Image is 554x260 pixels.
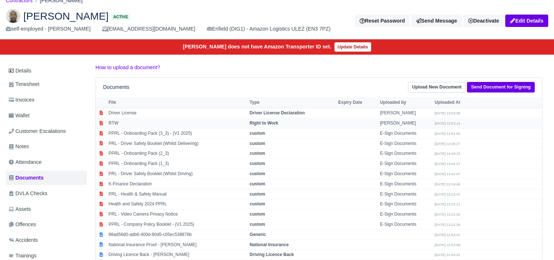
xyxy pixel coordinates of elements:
[107,209,248,220] td: PRL - Video Camera Privacy Notice
[411,15,462,27] a: Send Message
[518,225,554,260] iframe: Chat Widget
[378,189,433,199] td: E-Sign Documents
[95,64,160,70] a: How to upload a document?
[9,174,44,182] span: Documents
[378,159,433,169] td: E-Sign Documents
[433,97,487,108] th: Uploaded At
[463,15,504,27] a: Deactivate
[378,179,433,189] td: E-Sign Documents
[248,97,336,108] th: Type
[435,202,460,206] small: [DATE] 13:22:11
[467,82,535,92] a: Send Document for Signing
[250,201,265,206] strong: custom
[107,97,248,108] th: File
[6,233,87,247] a: Accidents
[6,64,87,78] a: Details
[107,199,248,209] td: Health and Safety 2024 PPRL
[435,162,460,166] small: [DATE] 13:42:37
[250,151,265,156] strong: custom
[250,110,304,115] strong: Driver License Declaration
[23,11,109,21] span: [PERSON_NAME]
[435,192,460,196] small: [DATE] 13:23:37
[207,25,330,33] div: Enfield (DIG1) - Amazon Logistics ULEZ (EN3 7PZ)
[107,159,248,169] td: PPRL - Onboarding Pack (1_3)
[435,142,460,146] small: [DATE] 13:46:27
[107,149,248,159] td: PPRL - Onboarding Pack (2_3)
[408,82,465,92] a: Upload New Document
[250,121,278,126] strong: Right to Work
[9,220,36,229] span: Offences
[6,186,87,201] a: DVLA Checks
[355,15,409,27] button: Reset Password
[378,220,433,230] td: E-Sign Documents
[6,25,91,33] div: self-employed - [PERSON_NAME]
[9,252,36,260] span: Trainings
[6,217,87,232] a: Offences
[9,158,42,166] span: Attendance
[9,236,38,244] span: Accidents
[6,109,87,123] a: Wallet
[250,252,294,257] strong: Driving Licence Back
[9,80,39,88] span: Timesheet
[6,202,87,216] a: Assets
[435,233,460,237] small: [DATE] 12:54:21
[250,222,265,227] strong: custom
[107,179,248,189] td: K-Finance Declaration
[435,253,460,257] small: [DATE] 12:50:21
[107,128,248,138] td: PPRL - Onboarding Pack (3_3) - (V1 2025)
[250,242,288,247] strong: National Insurance
[250,232,266,237] strong: Generic
[378,108,433,118] td: [PERSON_NAME]
[107,118,248,129] td: RTW
[103,84,129,90] h6: Documents
[9,127,66,135] span: Customer Escalations
[250,212,265,217] strong: custom
[6,93,87,107] a: Invoices
[9,142,29,151] span: Notes
[250,161,265,166] strong: custom
[9,189,47,198] span: DVLA Checks
[6,155,87,169] a: Attendance
[9,111,30,120] span: Wallet
[6,77,87,91] a: Timesheet
[505,15,548,27] a: Edit Details
[334,42,371,52] a: Update Details
[9,96,34,104] span: Invoices
[250,181,265,186] strong: custom
[250,131,265,136] strong: custom
[250,192,265,197] strong: custom
[336,97,378,108] th: Expiry Date
[102,25,195,33] div: [EMAIL_ADDRESS][DOMAIN_NAME]
[378,128,433,138] td: E-Sign Documents
[435,111,460,115] small: [DATE] 13:53:38
[435,151,460,155] small: [DATE] 13:43:23
[9,205,31,213] span: Assets
[6,171,87,185] a: Documents
[107,229,248,240] td: 88ad56d0-adb6-400d-80d5-c05ec538876b
[435,121,460,125] small: [DATE] 13:53:14
[378,169,433,179] td: E-Sign Documents
[435,172,460,176] small: [DATE] 13:42:07
[6,124,87,138] a: Customer Escalations
[107,138,248,149] td: PRL - Driver Safety Booklet (Whilst Delivering)
[111,14,130,20] span: Active
[435,222,460,226] small: [DATE] 13:21:28
[107,189,248,199] td: PRL - Health & Safety Manual
[378,209,433,220] td: E-Sign Documents
[435,243,460,247] small: [DATE] 12:53:08
[107,240,248,250] td: National Insurance Proof - [PERSON_NAME]
[107,250,248,260] td: Driving Licence Back - [PERSON_NAME]
[378,199,433,209] td: E-Sign Documents
[107,169,248,179] td: PRL - Driver Safety Booklet (Whilst Driving)
[378,97,433,108] th: Uploaded by
[378,138,433,149] td: E-Sign Documents
[107,220,248,230] td: PPRL - Company Policy Booklet - (V1 2025)
[0,3,554,39] div: Danilo pereira
[107,108,248,118] td: Driver License
[6,139,87,154] a: Notes
[250,171,265,176] strong: custom
[378,149,433,159] td: E-Sign Documents
[250,141,265,146] strong: custom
